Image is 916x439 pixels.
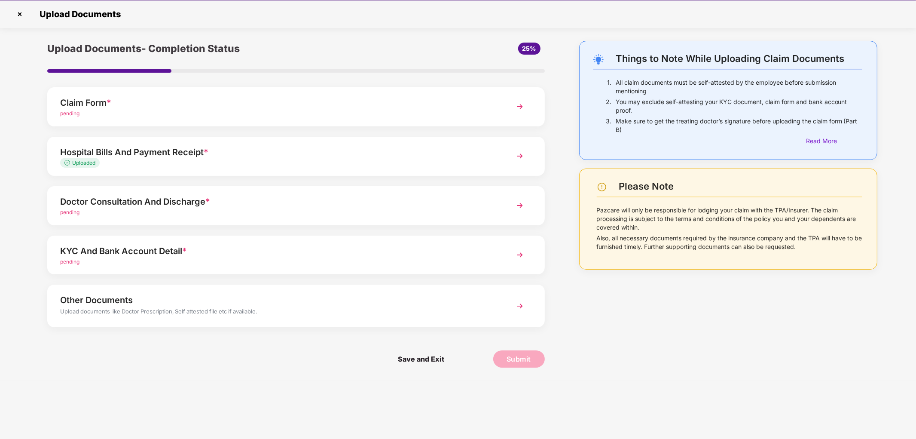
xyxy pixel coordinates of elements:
div: Please Note [619,181,862,192]
p: You may exclude self-attesting your KYC document, claim form and bank account proof. [616,98,862,115]
p: All claim documents must be self-attested by the employee before submission mentioning [616,78,862,95]
p: Pazcare will only be responsible for lodging your claim with the TPA/Insurer. The claim processin... [597,206,863,232]
div: Read More [806,136,862,146]
img: svg+xml;base64,PHN2ZyBpZD0iTmV4dCIgeG1sbnM9Imh0dHA6Ly93d3cudzMub3JnLzIwMDAvc3ZnIiB3aWR0aD0iMzYiIG... [512,298,528,314]
div: Doctor Consultation And Discharge [60,195,492,209]
span: pending [60,209,79,215]
img: svg+xml;base64,PHN2ZyBpZD0iTmV4dCIgeG1sbnM9Imh0dHA6Ly93d3cudzMub3JnLzIwMDAvc3ZnIiB3aWR0aD0iMzYiIG... [512,148,528,164]
img: svg+xml;base64,PHN2ZyB4bWxucz0iaHR0cDovL3d3dy53My5vcmcvMjAwMC9zdmciIHdpZHRoPSIxMy4zMzMiIGhlaWdodD... [64,160,72,166]
span: Uploaded [72,160,95,166]
div: Hospital Bills And Payment Receipt [60,145,492,159]
span: 25% [522,45,536,52]
div: Upload documents like Doctor Prescription, Self attested file etc if available. [60,307,492,318]
p: 1. [607,78,611,95]
img: svg+xml;base64,PHN2ZyBpZD0iTmV4dCIgeG1sbnM9Imh0dHA6Ly93d3cudzMub3JnLzIwMDAvc3ZnIiB3aWR0aD0iMzYiIG... [512,198,528,213]
img: svg+xml;base64,PHN2ZyBpZD0iTmV4dCIgeG1sbnM9Imh0dHA6Ly93d3cudzMub3JnLzIwMDAvc3ZnIiB3aWR0aD0iMzYiIG... [512,247,528,263]
span: Upload Documents [31,9,125,19]
span: Save and Exit [390,350,453,368]
div: Things to Note While Uploading Claim Documents [616,53,862,64]
img: svg+xml;base64,PHN2ZyBpZD0iQ3Jvc3MtMzJ4MzIiIHhtbG5zPSJodHRwOi8vd3d3LnczLm9yZy8yMDAwL3N2ZyIgd2lkdG... [13,7,27,21]
p: 3. [606,117,611,134]
div: KYC And Bank Account Detail [60,244,492,258]
p: Make sure to get the treating doctor’s signature before uploading the claim form (Part B) [616,117,862,134]
img: svg+xml;base64,PHN2ZyBpZD0iV2FybmluZ18tXzI0eDI0IiBkYXRhLW5hbWU9Ildhcm5pbmcgLSAyNHgyNCIgeG1sbnM9Im... [597,182,607,192]
button: Submit [493,350,545,368]
div: Other Documents [60,293,492,307]
p: 2. [606,98,611,115]
span: pending [60,110,79,117]
span: pending [60,258,79,265]
img: svg+xml;base64,PHN2ZyB4bWxucz0iaHR0cDovL3d3dy53My5vcmcvMjAwMC9zdmciIHdpZHRoPSIyNC4wOTMiIGhlaWdodD... [593,54,604,64]
div: Claim Form [60,96,492,110]
p: Also, all necessary documents required by the insurance company and the TPA will have to be furni... [597,234,863,251]
div: Upload Documents- Completion Status [47,41,379,56]
img: svg+xml;base64,PHN2ZyBpZD0iTmV4dCIgeG1sbnM9Imh0dHA6Ly93d3cudzMub3JnLzIwMDAvc3ZnIiB3aWR0aD0iMzYiIG... [512,99,528,114]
